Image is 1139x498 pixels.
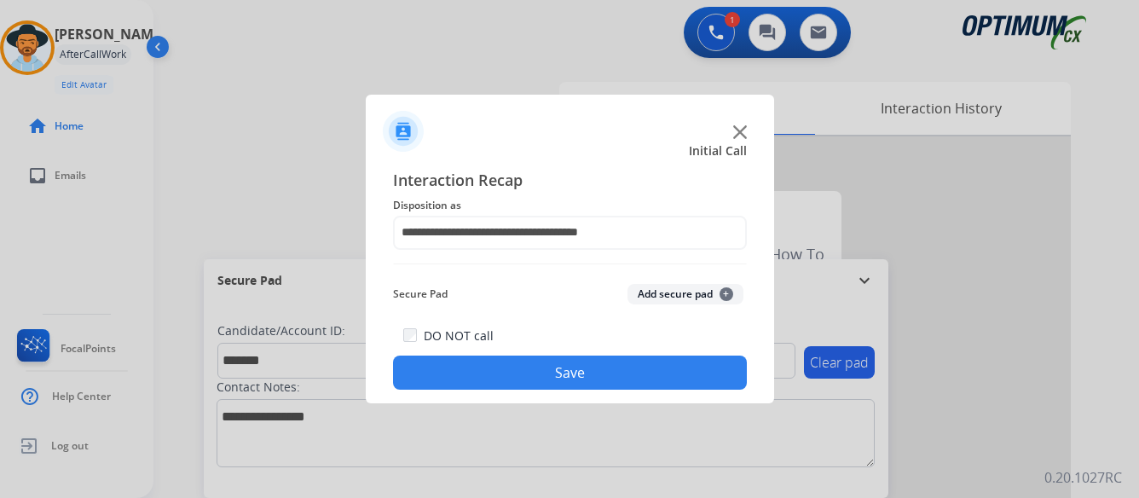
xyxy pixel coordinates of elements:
label: DO NOT call [424,327,494,345]
span: Initial Call [689,142,747,159]
span: Interaction Recap [393,168,747,195]
button: Add secure pad+ [627,284,743,304]
p: 0.20.1027RC [1044,467,1122,488]
span: Disposition as [393,195,747,216]
span: + [720,287,733,301]
img: contact-recap-line.svg [393,263,747,264]
img: contactIcon [383,111,424,152]
button: Save [393,356,747,390]
span: Secure Pad [393,284,448,304]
